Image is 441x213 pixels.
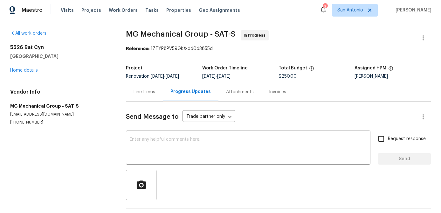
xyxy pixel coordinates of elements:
[388,66,393,74] span: The hpm assigned to this work order.
[10,53,111,60] h5: [GEOGRAPHIC_DATA]
[199,7,240,13] span: Geo Assignments
[226,89,254,95] div: Attachments
[166,74,179,79] span: [DATE]
[10,68,38,73] a: Home details
[355,66,386,70] h5: Assigned HPM
[10,31,46,36] a: All work orders
[126,46,149,51] b: Reference:
[217,74,231,79] span: [DATE]
[202,74,216,79] span: [DATE]
[10,112,111,117] p: [EMAIL_ADDRESS][DOMAIN_NAME]
[126,114,179,120] span: Send Message to
[183,112,235,122] div: Trade partner only
[279,74,297,79] span: $250.00
[134,89,155,95] div: Line Items
[151,74,164,79] span: [DATE]
[202,66,248,70] h5: Work Order Timeline
[355,74,431,79] div: [PERSON_NAME]
[279,66,307,70] h5: Total Budget
[170,89,211,95] div: Progress Updates
[323,4,327,10] div: 3
[10,120,111,125] p: [PHONE_NUMBER]
[393,7,431,13] span: [PERSON_NAME]
[61,7,74,13] span: Visits
[244,32,268,39] span: In Progress
[151,74,179,79] span: -
[22,7,43,13] span: Maestro
[10,103,111,109] h5: MG Mechanical Group - SAT-S
[145,8,159,12] span: Tasks
[202,74,231,79] span: -
[126,66,142,70] h5: Project
[126,46,431,52] div: 1ZTYP8PV59GKX-dd0d3855d
[166,7,191,13] span: Properties
[81,7,101,13] span: Projects
[126,74,179,79] span: Renovation
[10,89,111,95] h4: Vendor Info
[10,44,111,51] h2: 5526 Bat Cyn
[109,7,138,13] span: Work Orders
[269,89,286,95] div: Invoices
[388,136,426,142] span: Request response
[337,7,363,13] span: San Antonio
[126,30,236,38] span: MG Mechanical Group - SAT-S
[309,66,314,74] span: The total cost of line items that have been proposed by Opendoor. This sum includes line items th...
